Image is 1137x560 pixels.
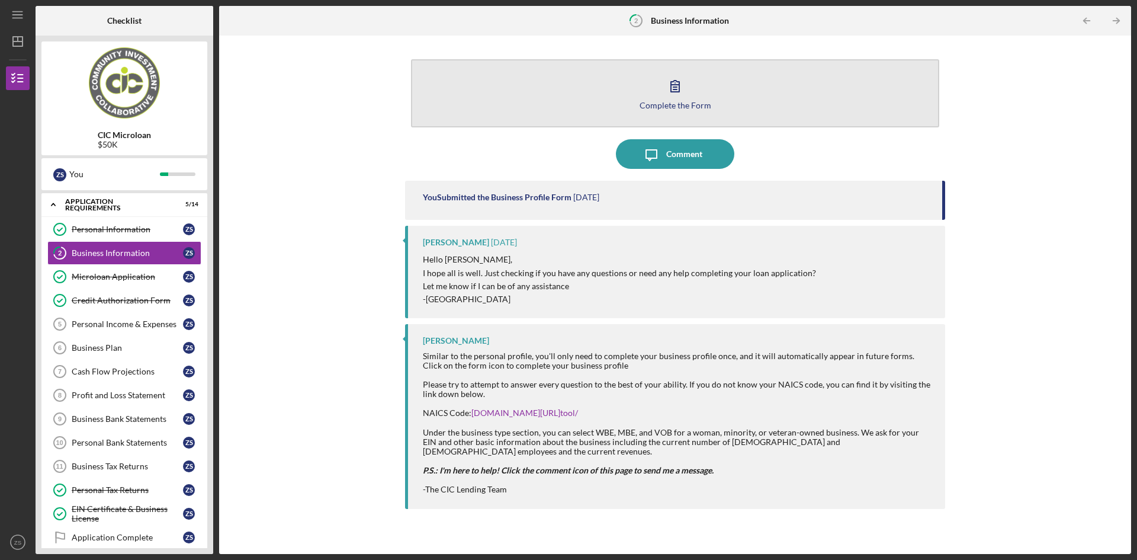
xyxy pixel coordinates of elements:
[65,198,169,212] div: APPLICATION REQUIREMENTS
[47,383,201,407] a: 8Profit and Loss StatementZS
[47,265,201,289] a: Microloan ApplicationZS
[56,439,63,446] tspan: 10
[423,253,816,266] p: Hello [PERSON_NAME],
[423,428,933,456] div: Under the business type section, you can select WBE, MBE, and VOB for a woman, minority, or veter...
[411,59,939,127] button: Complete the Form
[72,485,183,495] div: Personal Tax Returns
[423,351,933,418] div: Similar to the personal profile, you'll only need to complete your business profile once, and it ...
[47,502,201,526] a: EIN Certificate & Business LicenseZS
[72,462,183,471] div: Business Tax Returns
[183,532,195,543] div: Z S
[72,391,183,400] div: Profit and Loss Statement
[573,193,599,202] time: 2025-08-06 20:06
[183,223,195,235] div: Z S
[423,193,571,202] div: You Submitted the Business Profile Form
[58,321,62,328] tspan: 5
[651,16,729,25] b: Business Information
[183,342,195,354] div: Z S
[47,407,201,431] a: 9Business Bank StatementsZS
[47,455,201,478] a: 11Business Tax ReturnsZS
[183,247,195,259] div: Z S
[14,539,21,546] text: ZS
[72,248,183,258] div: Business Information
[58,368,62,375] tspan: 7
[72,438,183,447] div: Personal Bank Statements
[183,271,195,283] div: Z S
[423,293,816,306] p: -[GEOGRAPHIC_DATA]
[58,344,62,351] tspan: 6
[47,526,201,549] a: Application CompleteZS
[6,530,30,554] button: ZS
[58,392,62,399] tspan: 8
[423,238,489,247] div: [PERSON_NAME]
[634,17,638,24] tspan: 2
[72,533,183,542] div: Application Complete
[183,389,195,401] div: Z S
[423,465,714,475] em: P.S.: I'm here to help! Click the comment icon of this page to send me a message.
[183,484,195,496] div: Z S
[423,267,816,280] p: I hope all is well. Just checking if you have any questions or need any help completing your loan...
[72,414,183,424] div: Business Bank Statements
[183,508,195,520] div: Z S
[183,318,195,330] div: Z S
[666,139,702,169] div: Comment
[56,463,63,470] tspan: 11
[183,413,195,425] div: Z S
[72,296,183,305] div: Credit Authorization Form
[47,360,201,383] a: 7Cash Flow ProjectionsZS
[69,164,160,184] div: You
[72,367,183,376] div: Cash Flow Projections
[183,295,195,306] div: Z S
[58,249,62,257] tspan: 2
[183,366,195,377] div: Z S
[616,139,734,169] button: Comment
[491,238,517,247] time: 2025-08-04 19:30
[98,130,151,140] b: CIC Microloan
[177,201,198,208] div: 5 / 14
[47,431,201,455] a: 10Personal Bank StatementsZS
[107,16,142,25] b: Checklist
[183,460,195,472] div: Z S
[423,485,933,494] div: -The CIC Lending Team
[98,140,151,149] div: $50K
[423,280,816,293] p: Let me know if I can be of any assistance
[423,336,489,345] div: [PERSON_NAME]
[58,415,62,423] tspan: 9
[47,241,201,265] a: 2Business InformationZS
[640,101,711,110] div: Complete the Form
[72,504,183,523] div: EIN Certificate & Business License
[72,343,183,353] div: Business Plan
[72,272,183,281] div: Microloan Application
[53,168,66,181] div: Z S
[72,319,183,329] div: Personal Income & Expenses
[72,225,183,234] div: Personal Information
[47,217,201,241] a: Personal InformationZS
[47,336,201,360] a: 6Business PlanZS
[183,437,195,449] div: Z S
[471,408,578,418] a: [DOMAIN_NAME][URL]tool/
[41,47,207,119] img: Product logo
[47,478,201,502] a: Personal Tax ReturnsZS
[47,312,201,336] a: 5Personal Income & ExpensesZS
[47,289,201,312] a: Credit Authorization FormZS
